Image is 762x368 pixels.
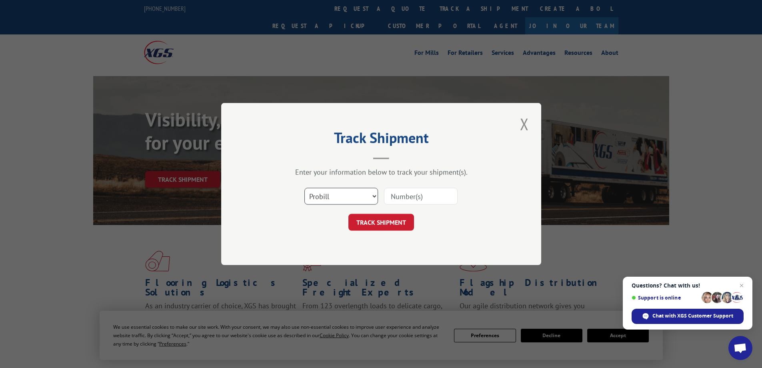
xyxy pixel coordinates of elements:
[518,113,531,135] button: Close modal
[261,132,501,147] h2: Track Shipment
[632,295,699,301] span: Support is online
[652,312,733,320] span: Chat with XGS Customer Support
[632,282,744,289] span: Questions? Chat with us!
[728,336,752,360] a: Open chat
[384,188,458,205] input: Number(s)
[261,167,501,177] div: Enter your information below to track your shipment(s).
[632,309,744,324] span: Chat with XGS Customer Support
[348,214,414,231] button: TRACK SHIPMENT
